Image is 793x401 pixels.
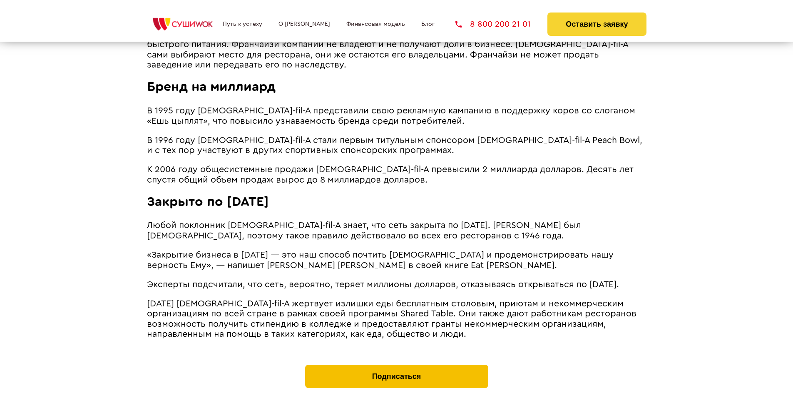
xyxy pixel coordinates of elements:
button: Оставить заявку [547,13,646,36]
span: 8 800 200 21 01 [470,20,531,28]
button: Подписаться [305,365,488,388]
span: Эксперты подсчитали, что сеть, вероятно, теряет миллионы долларов, отказываясь открываться по [DA... [147,280,619,289]
span: «Закрытие бизнеса в [DATE] — это наш способ почтить [DEMOGRAPHIC_DATA] и продемонстрировать нашу ... [147,251,614,270]
a: Блог [421,21,435,28]
span: Закрыто по [DATE] [147,195,268,208]
span: Любой поклонник [DEMOGRAPHIC_DATA]-fil-A знает, что сеть закрыта по [DATE]. [PERSON_NAME] был [DE... [147,221,581,240]
span: [DATE] [DEMOGRAPHIC_DATA]-fil-A жертвует излишки еды бесплатным столовым, приютам и некоммерчески... [147,299,636,339]
span: Бренд на миллиард [147,80,276,93]
span: В 1995 году [DEMOGRAPHIC_DATA]-fil-A представили свою рекламную кампанию в поддержку коров со сло... [147,106,635,125]
a: Финансовая модель [346,21,405,28]
a: 8 800 200 21 01 [455,20,531,28]
span: К 2006 году общесистемные продажи [DEMOGRAPHIC_DATA]-fil-A превысили 2 миллиарда долларов. Десять... [147,165,634,184]
span: В 1996 году [DEMOGRAPHIC_DATA]-fil-A стали первым титульным спонсором [DEMOGRAPHIC_DATA]-fil-A Pe... [147,136,642,155]
a: Путь к успеху [223,21,262,28]
a: О [PERSON_NAME] [278,21,330,28]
